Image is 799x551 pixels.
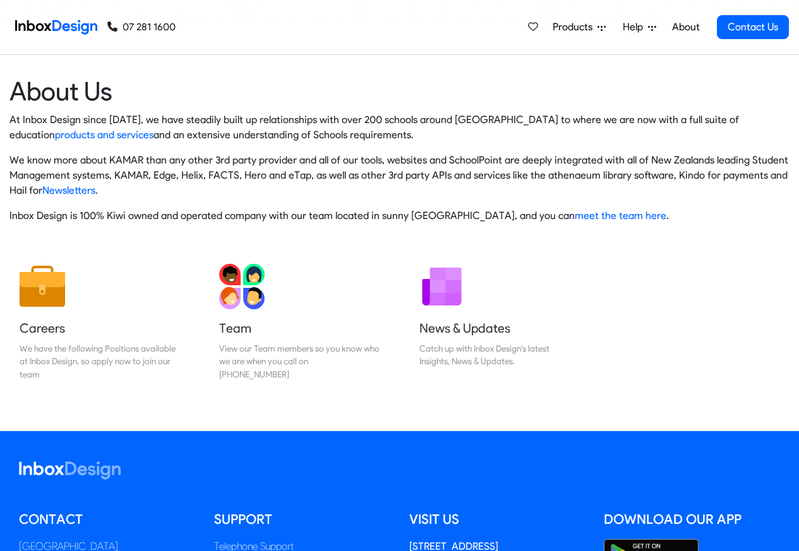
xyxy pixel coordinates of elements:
span: Help [623,20,648,35]
heading: About Us [9,75,790,107]
p: Inbox Design is 100% Kiwi owned and operated company with our team located in sunny [GEOGRAPHIC_D... [9,208,790,223]
a: 07 281 1600 [107,20,176,35]
img: logo_inboxdesign_white.svg [19,461,121,480]
div: Catch up with Inbox Design's latest Insights, News & Updates. [419,342,580,368]
a: News & Updates Catch up with Inbox Design's latest Insights, News & Updates. [409,254,590,391]
h5: Team [219,319,380,337]
a: products and services [55,129,153,141]
div: View our Team members so you know who we are when you call on [PHONE_NUMBER] [219,342,380,381]
div: We have the following Positions available at Inbox Design, so apply now to join our team [20,342,180,381]
h5: News & Updates [419,319,580,337]
h5: Contact [19,510,195,529]
h5: Careers [20,319,180,337]
a: About [668,15,703,40]
h5: Download our App [604,510,780,529]
h5: Support [214,510,390,529]
span: Products [553,20,598,35]
img: 2022_01_13_icon_job.svg [20,264,65,309]
a: Newsletters [42,184,95,196]
p: At Inbox Design since [DATE], we have steadily built up relationships with over 200 schools aroun... [9,112,790,143]
img: 2022_01_12_icon_newsletter.svg [419,264,465,309]
img: 2022_01_13_icon_team.svg [219,264,265,309]
a: Team View our Team members so you know who we are when you call on [PHONE_NUMBER] [209,254,390,391]
a: Products [548,15,611,40]
a: Careers We have the following Positions available at Inbox Design, so apply now to join our team [9,254,190,391]
p: We know more about KAMAR than any other 3rd party provider and all of our tools, websites and Sch... [9,153,790,198]
a: Help [618,15,661,40]
a: meet the team here [575,210,666,222]
h5: Visit us [409,510,586,529]
a: Contact Us [717,15,789,39]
